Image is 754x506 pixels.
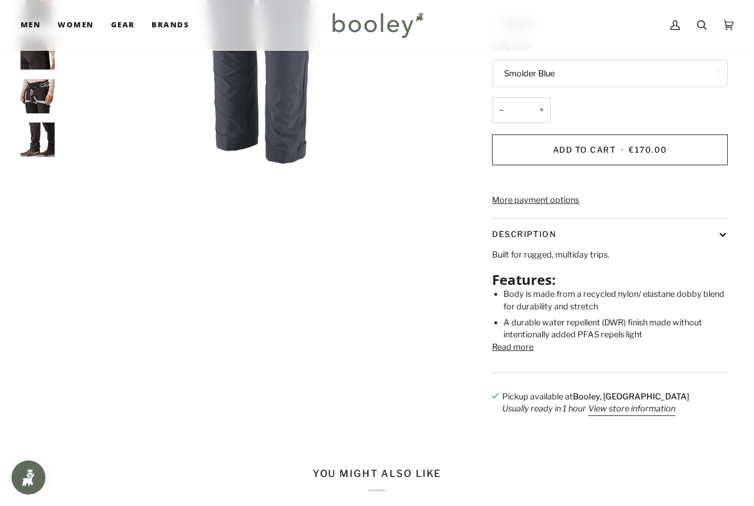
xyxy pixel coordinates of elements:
[492,249,728,262] p: Built for rugged, multiday trips.
[21,79,55,113] img: Patagonia Men's Terravia Peak Pants - Booley Galway
[21,123,55,157] img: Patagonia Men's Terravia Peak Pants - Booley Galway
[532,97,551,123] button: +
[629,145,667,154] span: €170.00
[492,271,728,288] h2: Features:
[492,341,534,354] button: Read more
[151,19,189,31] span: Brands
[11,460,46,495] iframe: Button to open loyalty program pop-up
[21,35,55,70] img: Patagonia Men's Terravia Peak Pants - Booley Galway
[553,145,616,154] span: Add to Cart
[58,19,93,31] span: Women
[502,403,689,415] p: Usually ready in 1 hour
[503,317,728,341] li: A durable water repellent (DWR) finish made without intentionally added PFAS repels light
[573,391,689,402] strong: Booley, [GEOGRAPHIC_DATA]
[327,9,427,42] img: Booley
[21,468,733,491] h2: You might also like
[502,391,689,403] p: Pickup available at
[492,60,728,88] button: Smolder Blue
[503,288,728,313] li: Body is made from a recycled nylon/ elastane dobby blend for durability and stretch
[618,145,626,154] span: •
[21,19,40,31] span: Men
[492,97,510,123] button: −
[588,403,675,415] button: View store information
[492,134,728,165] button: Add to Cart • €170.00
[111,19,135,31] span: Gear
[492,219,728,249] button: Description
[492,97,551,123] input: Quantity
[492,194,728,207] a: More payment options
